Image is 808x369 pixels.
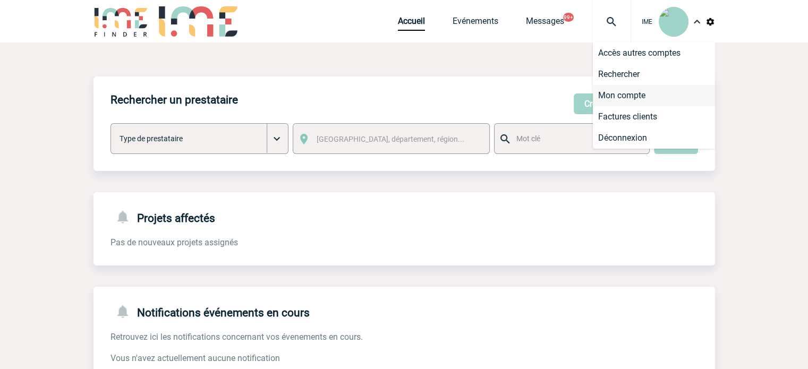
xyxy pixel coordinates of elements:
a: Messages [526,16,564,31]
span: [GEOGRAPHIC_DATA], département, région... [317,135,464,143]
a: Accueil [398,16,425,31]
a: Mon compte [593,85,715,106]
h4: Rechercher un prestataire [110,93,238,106]
a: Rechercher [593,64,715,85]
span: Pas de nouveaux projets assignés [110,237,238,247]
a: Evénements [453,16,498,31]
span: Vous n'avez actuellement aucune notification [110,353,280,363]
a: Accès autres comptes [593,42,715,64]
a: Factures clients [593,106,715,127]
input: Mot clé [514,132,640,145]
span: Retrouvez ici les notifications concernant vos évenements en cours. [110,332,363,342]
img: IME-Finder [93,6,149,37]
span: IME [642,18,652,25]
button: 99+ [563,13,574,22]
h4: Projets affectés [110,209,215,225]
h4: Notifications événements en cours [110,304,310,319]
li: Déconnexion [593,127,715,149]
img: notifications-24-px-g.png [115,209,137,225]
img: notifications-24-px-g.png [115,304,137,319]
img: 94396-2.png [659,7,688,37]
